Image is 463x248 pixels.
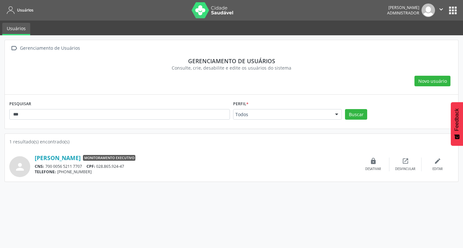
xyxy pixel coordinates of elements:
div: Editar [432,167,443,171]
i: edit [434,158,441,165]
span: CNS: [35,164,44,169]
img: img [422,4,435,17]
a: Usuários [2,23,30,35]
label: PESQUISAR [9,99,31,109]
span: Novo usuário [418,78,447,84]
i: open_in_new [402,158,409,165]
span: Monitoramento Executivo [83,155,135,161]
div: Consulte, crie, desabilite e edite os usuários do sistema [14,64,449,71]
span: Todos [235,111,329,118]
span: CPF: [86,164,95,169]
i: person [14,161,26,173]
div: Desativar [365,167,381,171]
a: [PERSON_NAME] [35,154,81,161]
i: lock [370,158,377,165]
span: TELEFONE: [35,169,56,175]
i:  [9,44,19,53]
button: Novo usuário [414,76,450,87]
div: 1 resultado(s) encontrado(s) [9,138,454,145]
button: Feedback - Mostrar pesquisa [451,102,463,146]
div: [PHONE_NUMBER] [35,169,357,175]
span: Administrador [387,10,419,16]
i:  [438,6,445,13]
span: Feedback [454,108,460,131]
label: Perfil [233,99,249,109]
a:  Gerenciamento de Usuários [9,44,81,53]
a: Usuários [5,5,33,15]
span: Usuários [17,7,33,13]
button:  [435,4,447,17]
div: Gerenciamento de usuários [14,57,449,64]
div: Gerenciamento de Usuários [19,44,81,53]
div: 700 0056 5211 7707 028.865.924-47 [35,164,357,169]
button: apps [447,5,458,16]
div: [PERSON_NAME] [387,5,419,10]
div: Desvincular [395,167,415,171]
button: Buscar [345,109,367,120]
